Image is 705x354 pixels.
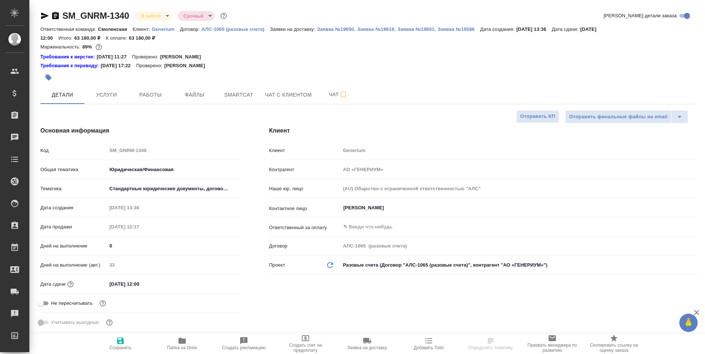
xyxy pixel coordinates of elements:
span: Определить тематику [468,345,513,350]
p: Дата сдачи: [552,26,580,32]
p: Проект [269,261,285,269]
svg: Подписаться [339,90,348,99]
button: Папка на Drive [151,333,213,354]
button: Срочный [181,13,206,19]
div: В работе [135,11,172,21]
span: Файлы [177,90,212,100]
button: Отправить финальные файлы на email [565,110,672,123]
span: Создать счет на предоплату [279,343,332,353]
p: Маржинальность: [40,44,82,50]
p: Проверено: [136,62,164,69]
p: Заявка №19586 [438,26,480,32]
span: Отправить КП [520,112,555,121]
p: Дата создания: [480,26,516,32]
button: Заявка №19586 [438,26,480,33]
p: 63 180,00 ₽ [129,35,160,41]
input: Пустое поле [107,202,171,213]
p: Ответственная команда: [40,26,98,32]
p: Проверено: [132,53,160,61]
button: Выбери, если сб и вс нужно считать рабочими днями для выполнения заказа. [105,318,114,327]
p: Дней на выполнение [40,242,107,250]
p: [DATE] 11:27 [97,53,132,61]
h4: Основная информация [40,126,240,135]
p: Заявка №19618 [357,26,394,32]
p: [DATE] 13:36 [516,26,552,32]
input: Пустое поле [340,164,697,175]
p: , [354,26,357,32]
span: Добавить Todo [414,345,444,350]
button: Отправить КП [516,110,559,123]
button: Доп статусы указывают на важность/срочность заказа [219,11,228,21]
p: [PERSON_NAME] [164,62,210,69]
p: Договор [269,242,340,250]
p: Заявка №19650 [317,26,354,32]
div: Нажми, чтобы открыть папку с инструкцией [40,53,97,61]
span: Чат [321,90,356,99]
input: Пустое поле [107,145,240,156]
button: В работе [139,13,163,19]
span: Сохранить [109,345,131,350]
p: Контактное лицо [269,205,340,212]
p: Смоленская [98,26,133,32]
a: Требования к верстке: [40,53,97,61]
button: Скопировать ссылку для ЯМессенджера [40,11,49,20]
button: Скопировать ссылку [51,11,60,20]
span: Детали [45,90,80,100]
button: Сохранить [90,333,151,354]
div: split button [565,110,688,123]
span: Чат с клиентом [265,90,312,100]
a: SM_GNRM-1340 [62,11,129,21]
p: Заявки на доставку: [270,26,317,32]
input: ✎ Введи что-нибудь [343,223,670,231]
p: Наше юр. лицо [269,185,340,192]
p: Клиент: [133,26,152,32]
div: В работе [178,11,214,21]
p: Тематика [40,185,107,192]
span: Учитывать выходные [51,319,99,326]
p: Дней на выполнение (авт.) [40,261,107,269]
div: Юридическая/Финансовая [107,163,240,176]
p: Ответственный за оплату [269,224,340,231]
button: Включи, если не хочешь, чтобы указанная дата сдачи изменилась после переставления заказа в 'Подтв... [98,299,108,308]
input: Пустое поле [340,241,697,251]
span: Скопировать ссылку на оценку заказа [587,343,640,353]
button: Добавить тэг [40,69,57,86]
button: Призвать менеджера по развитию [521,333,583,354]
div: Разовые счета (Договор "АЛС-1065 (разовые счета)", контрагент "АО «ГЕНЕРИУМ»") [340,259,697,271]
p: Дата сдачи [40,281,66,288]
button: Скопировать ссылку на оценку заказа [583,333,645,354]
p: Код [40,147,107,154]
button: Создать счет на предоплату [275,333,336,354]
p: Дата продажи [40,223,107,231]
button: 5735.00 RUB; [94,42,104,52]
span: Smartcat [221,90,256,100]
a: Generium [152,26,180,32]
p: [DATE] 17:22 [101,62,136,69]
span: Создать рекламацию [222,345,266,350]
input: ✎ Введи что-нибудь [107,279,171,289]
p: , [434,26,438,32]
input: ✎ Введи что-нибудь [107,241,240,251]
p: Договор: [180,26,202,32]
p: Итого: [58,35,74,41]
input: Пустое поле [107,221,171,232]
button: Заявка №19618 [357,26,394,33]
span: Услуги [89,90,124,100]
p: , [394,26,398,32]
p: Дата создания [40,204,107,212]
input: Пустое поле [340,183,697,194]
button: Если добавить услуги и заполнить их объемом, то дата рассчитается автоматически [66,279,75,289]
p: Общая тематика [40,166,107,173]
button: Заявка №19601 [397,26,434,33]
button: 🙏 [679,314,698,332]
span: Не пересчитывать [51,300,93,307]
div: Нажми, чтобы открыть папку с инструкцией [40,62,101,69]
p: Клиент [269,147,340,154]
div: Стандартные юридические документы, договоры, уставы [107,183,240,195]
input: Пустое поле [107,260,240,270]
span: Отправить финальные файлы на email [569,113,668,121]
span: Работы [133,90,168,100]
button: Заявка №19650 [317,26,354,33]
p: 89% [82,44,94,50]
